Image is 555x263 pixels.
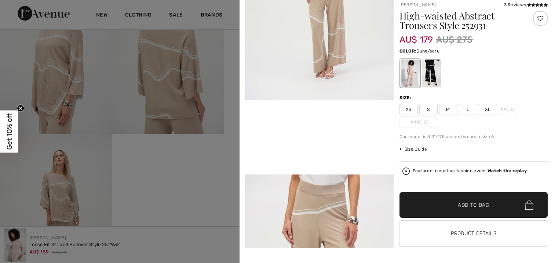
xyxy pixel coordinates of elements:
[499,104,517,115] span: XXL
[399,192,548,218] button: Add to Bag
[399,94,413,101] div: Size:
[245,100,394,174] video: Your browser does not support the video tag.
[399,221,548,246] button: Product Details
[479,104,497,115] span: XL
[421,60,441,87] div: Black/Ecru
[400,60,419,87] div: Dune/ecru
[402,167,410,175] img: Watch the replay
[17,5,32,12] span: Help
[458,201,489,209] span: Add to Bag
[17,105,24,112] button: Close teaser
[416,48,439,54] span: Dune/ecru
[436,33,473,46] span: AU$ 275
[5,114,14,150] span: Get 10% off
[439,104,457,115] span: M
[399,11,523,30] h1: High-waisted Abstract Trousers Style 252931
[419,104,438,115] span: S
[459,104,477,115] span: L
[399,48,417,54] span: Color:
[413,169,527,173] div: Featured in our live fashion event.
[399,116,439,127] span: XXXL
[399,133,548,140] div: Our model is 5'9"/175 cm and wears a size 6.
[488,168,527,173] strong: Watch the replay
[399,2,436,7] a: [PERSON_NAME]
[399,104,418,115] span: XS
[399,27,433,45] span: AU$ 179
[399,146,427,152] span: Size Guide
[525,200,533,210] img: Bag.svg
[424,120,428,124] img: ring-m.svg
[504,1,548,8] div: 3 Reviews
[511,108,514,111] img: ring-m.svg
